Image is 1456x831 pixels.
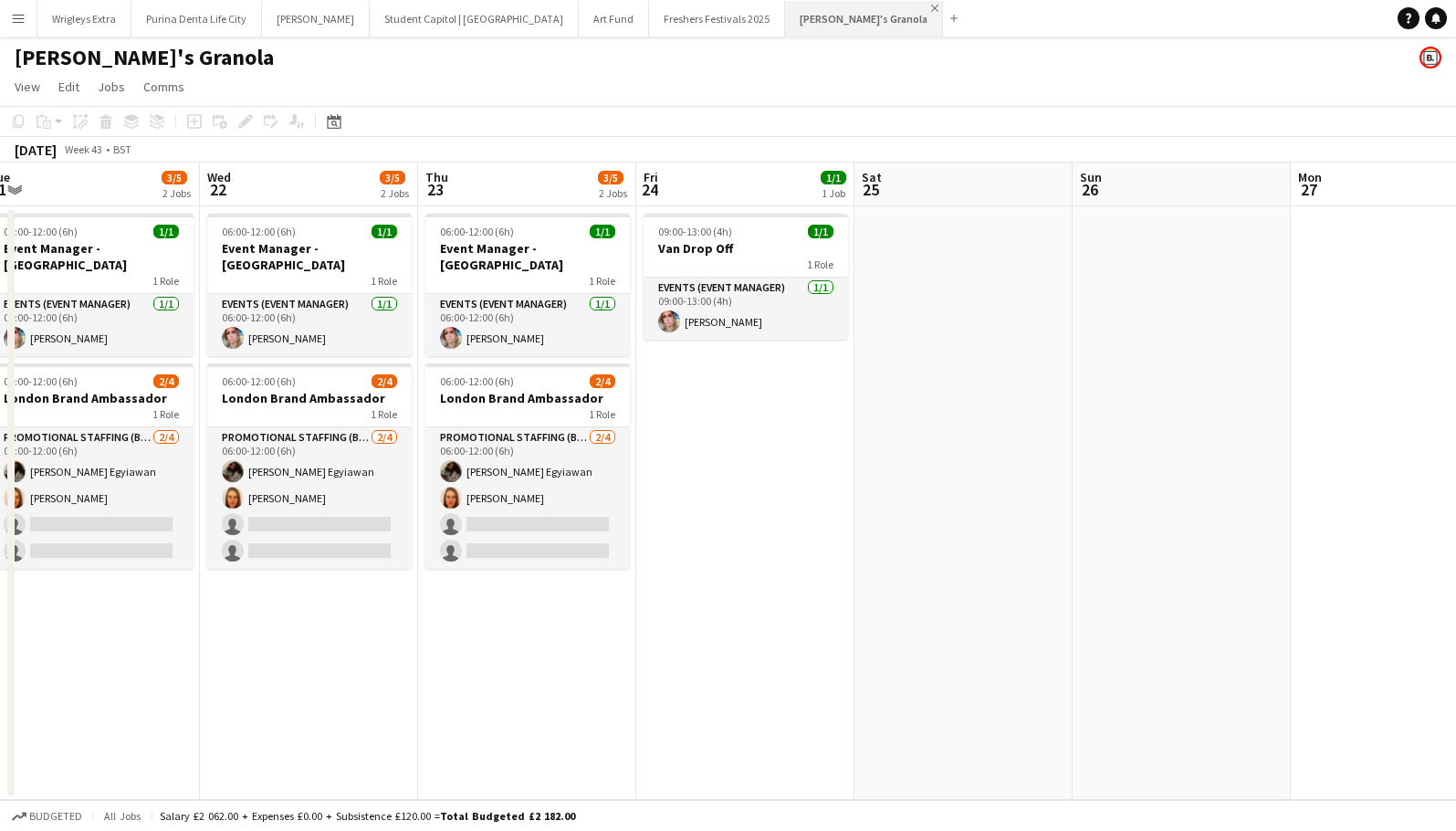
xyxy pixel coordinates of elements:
[262,1,370,37] button: [PERSON_NAME]
[162,171,187,184] span: 3/5
[785,1,943,37] button: [PERSON_NAME]'s Granola
[423,179,448,200] span: 23
[207,390,412,406] h3: London Brand Ambassador
[822,186,845,200] div: 1 Job
[152,407,179,421] span: 1 Role
[380,171,405,184] span: 3/5
[862,169,882,185] span: Sat
[152,274,179,288] span: 1 Role
[51,75,87,99] a: Edit
[15,44,274,71] h1: [PERSON_NAME]'s Granola
[1295,179,1322,200] span: 27
[60,142,106,156] span: Week 43
[9,806,85,826] button: Budgeted
[204,179,231,200] span: 22
[131,1,262,37] button: Purina Denta Life City
[4,225,78,238] span: 06:00-12:00 (6h)
[644,278,848,340] app-card-role: Events (Event Manager)1/109:00-13:00 (4h)[PERSON_NAME]
[7,75,47,99] a: View
[440,225,514,238] span: 06:00-12:00 (6h)
[58,79,79,95] span: Edit
[15,79,40,95] span: View
[598,171,623,184] span: 3/5
[641,179,658,200] span: 24
[1419,47,1441,68] app-user-avatar: Bounce Activations Ltd
[821,171,846,184] span: 1/1
[425,294,630,356] app-card-role: Events (Event Manager)1/106:00-12:00 (6h)[PERSON_NAME]
[98,79,125,95] span: Jobs
[371,274,397,288] span: 1 Role
[207,240,412,273] h3: Event Manager - [GEOGRAPHIC_DATA]
[143,79,184,95] span: Comms
[37,1,131,37] button: Wrigleys Extra
[372,374,397,388] span: 2/4
[113,142,131,156] div: BST
[425,390,630,406] h3: London Brand Ambassador
[1077,179,1102,200] span: 26
[599,186,627,200] div: 2 Jobs
[425,240,630,273] h3: Event Manager - [GEOGRAPHIC_DATA]
[136,75,192,99] a: Comms
[807,258,833,271] span: 1 Role
[644,214,848,340] app-job-card: 09:00-13:00 (4h)1/1Van Drop Off1 RoleEvents (Event Manager)1/109:00-13:00 (4h)[PERSON_NAME]
[372,225,397,238] span: 1/1
[370,1,579,37] button: Student Capitol | [GEOGRAPHIC_DATA]
[1080,169,1102,185] span: Sun
[859,179,882,200] span: 25
[590,225,615,238] span: 1/1
[4,374,78,388] span: 06:00-12:00 (6h)
[100,809,144,823] span: All jobs
[590,374,615,388] span: 2/4
[425,169,448,185] span: Thu
[207,169,231,185] span: Wed
[425,363,630,569] app-job-card: 06:00-12:00 (6h)2/4London Brand Ambassador1 RolePromotional Staffing (Brand Ambassadors)2/406:00-...
[589,407,615,421] span: 1 Role
[162,186,191,200] div: 2 Jobs
[425,214,630,356] app-job-card: 06:00-12:00 (6h)1/1Event Manager - [GEOGRAPHIC_DATA]1 RoleEvents (Event Manager)1/106:00-12:00 (6...
[644,169,658,185] span: Fri
[90,75,132,99] a: Jobs
[808,225,833,238] span: 1/1
[15,141,57,159] div: [DATE]
[207,214,412,356] app-job-card: 06:00-12:00 (6h)1/1Event Manager - [GEOGRAPHIC_DATA]1 RoleEvents (Event Manager)1/106:00-12:00 (6...
[425,427,630,569] app-card-role: Promotional Staffing (Brand Ambassadors)2/406:00-12:00 (6h)[PERSON_NAME] Egyiawan[PERSON_NAME]
[222,374,296,388] span: 06:00-12:00 (6h)
[153,225,179,238] span: 1/1
[29,810,82,823] span: Budgeted
[371,407,397,421] span: 1 Role
[207,427,412,569] app-card-role: Promotional Staffing (Brand Ambassadors)2/406:00-12:00 (6h)[PERSON_NAME] Egyiawan[PERSON_NAME]
[207,363,412,569] app-job-card: 06:00-12:00 (6h)2/4London Brand Ambassador1 RolePromotional Staffing (Brand Ambassadors)2/406:00-...
[153,374,179,388] span: 2/4
[589,274,615,288] span: 1 Role
[644,240,848,257] h3: Van Drop Off
[207,294,412,356] app-card-role: Events (Event Manager)1/106:00-12:00 (6h)[PERSON_NAME]
[1298,169,1322,185] span: Mon
[160,809,575,823] div: Salary £2 062.00 + Expenses £0.00 + Subsistence £120.00 =
[222,225,296,238] span: 06:00-12:00 (6h)
[658,225,732,238] span: 09:00-13:00 (4h)
[649,1,785,37] button: Freshers Festivals 2025
[381,186,409,200] div: 2 Jobs
[440,809,575,823] span: Total Budgeted £2 182.00
[579,1,649,37] button: Art Fund
[440,374,514,388] span: 06:00-12:00 (6h)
